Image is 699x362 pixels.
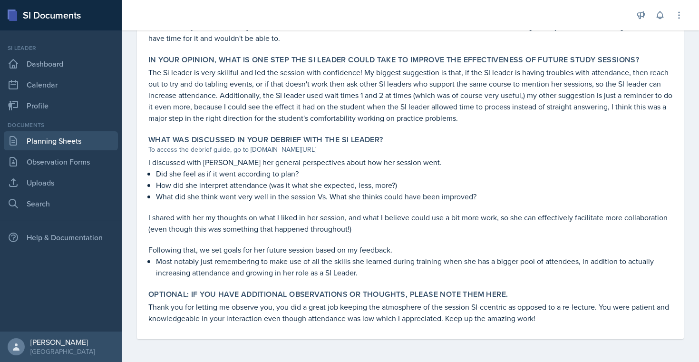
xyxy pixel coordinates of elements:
p: Following that, we set goals for her future session based on my feedback. [148,244,672,255]
div: Help & Documentation [4,228,118,247]
div: [PERSON_NAME] [30,337,95,347]
p: Thank you for letting me observe you, you did a great job keeping the atmosphere of the session S... [148,301,672,324]
a: Planning Sheets [4,131,118,150]
a: Profile [4,96,118,115]
a: Calendar [4,75,118,94]
a: Dashboard [4,54,118,73]
label: What was discussed in your debrief with the SI Leader? [148,135,383,145]
label: In your opinion, what is ONE step the SI Leader could take to improve the effectiveness of future... [148,55,639,65]
div: To access the debrief guide, go to [DOMAIN_NAME][URL] [148,145,672,155]
p: How did she interpret attendance (was it what she expected, less, more?) [156,179,672,191]
div: [GEOGRAPHIC_DATA] [30,347,95,356]
p: I shared with her my thoughts on what I liked in her session, and what I believe could use a bit ... [148,212,672,235]
a: Uploads [4,173,118,192]
a: Observation Forms [4,152,118,171]
a: Search [4,194,118,213]
p: Did she feel as if it went according to plan? [156,168,672,179]
p: The Si leader is very skillful and led the session with confidence! My biggest suggestion is that... [148,67,672,124]
p: I discussed with [PERSON_NAME] her general perspectives about how her session went. [148,157,672,168]
label: Optional: If you have additional observations or thoughts, please note them here. [148,290,508,299]
div: Si leader [4,44,118,52]
p: Most notably just remembering to make use of all the skills she learned during training when she ... [156,255,672,278]
div: Documents [4,121,118,129]
p: What did she think went very well in the session Vs. What she thinks could have been improved? [156,191,672,202]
